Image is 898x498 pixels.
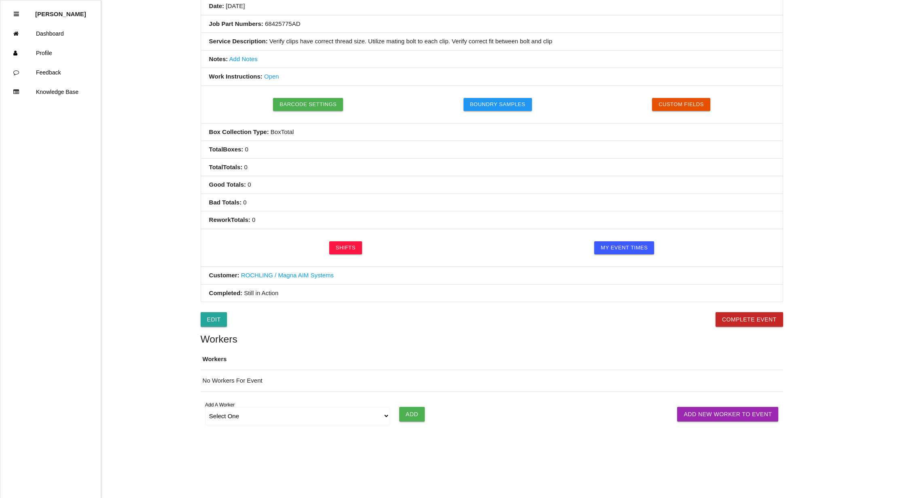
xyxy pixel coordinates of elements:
[209,272,239,279] b: Customer:
[201,15,783,33] li: 68425775AD
[201,176,783,194] li: 0
[209,164,243,170] b: Total Totals :
[229,55,258,62] a: Add Notes
[209,73,263,80] b: Work Instructions:
[201,211,783,229] li: 0
[594,241,654,254] a: My Event Times
[399,407,425,421] input: Add
[264,73,279,80] a: Open
[209,20,263,27] b: Job Part Numbers:
[201,123,783,141] li: Box Total
[14,4,19,24] div: Close
[201,159,783,177] li: 0
[677,407,778,421] a: Add New Worker To Event
[209,38,268,45] b: Service Description:
[209,181,246,188] b: Good Totals :
[652,98,710,111] button: Custom Fields
[716,312,783,327] button: Complete Event
[464,98,532,111] button: Boundry Samples
[201,285,783,302] li: Still in Action
[201,349,783,370] th: Workers
[201,194,783,212] li: 0
[201,312,227,327] a: Edit
[201,141,783,159] li: 0
[209,2,224,9] b: Date:
[209,146,244,153] b: Total Boxes :
[0,43,101,63] a: Profile
[209,55,228,62] b: Notes:
[201,370,783,392] td: No Workers For Event
[0,24,101,43] a: Dashboard
[201,334,783,345] h5: Workers
[273,98,343,111] button: Barcode Settings
[209,289,243,296] b: Completed:
[201,33,783,51] li: Verify clips have correct thread size. Utilize mating bolt to each clip. Verify correct fit betwe...
[209,199,242,206] b: Bad Totals :
[209,216,250,223] b: Rework Totals :
[35,4,86,17] p: Diana Harris
[0,63,101,82] a: Feedback
[0,82,101,102] a: Knowledge Base
[329,241,362,254] a: Shifts
[241,272,334,279] a: ROCHLING / Magna AIM Systems
[205,401,235,409] label: Add A Worker
[209,128,269,135] b: Box Collection Type:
